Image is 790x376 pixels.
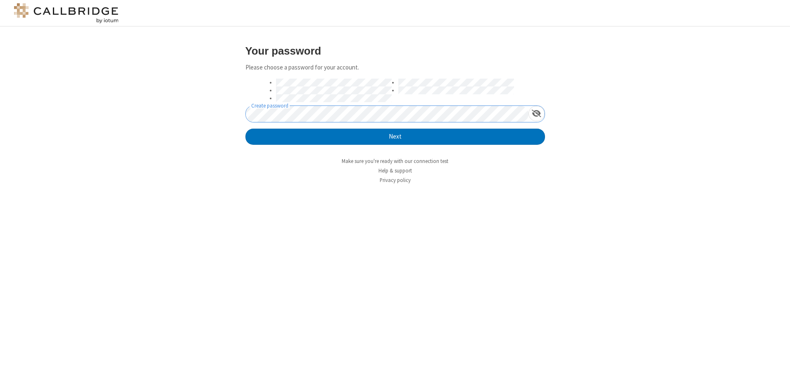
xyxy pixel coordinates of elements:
p: Please choose a password for your account. [245,63,545,72]
a: Make sure you're ready with our connection test [342,158,448,165]
button: Next [245,129,545,145]
a: Privacy policy [380,177,411,184]
img: logo@2x.png [12,3,120,23]
h3: Your password [245,45,545,57]
a: Help & support [378,167,412,174]
input: Create password [246,106,528,122]
div: Show password [528,106,545,121]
